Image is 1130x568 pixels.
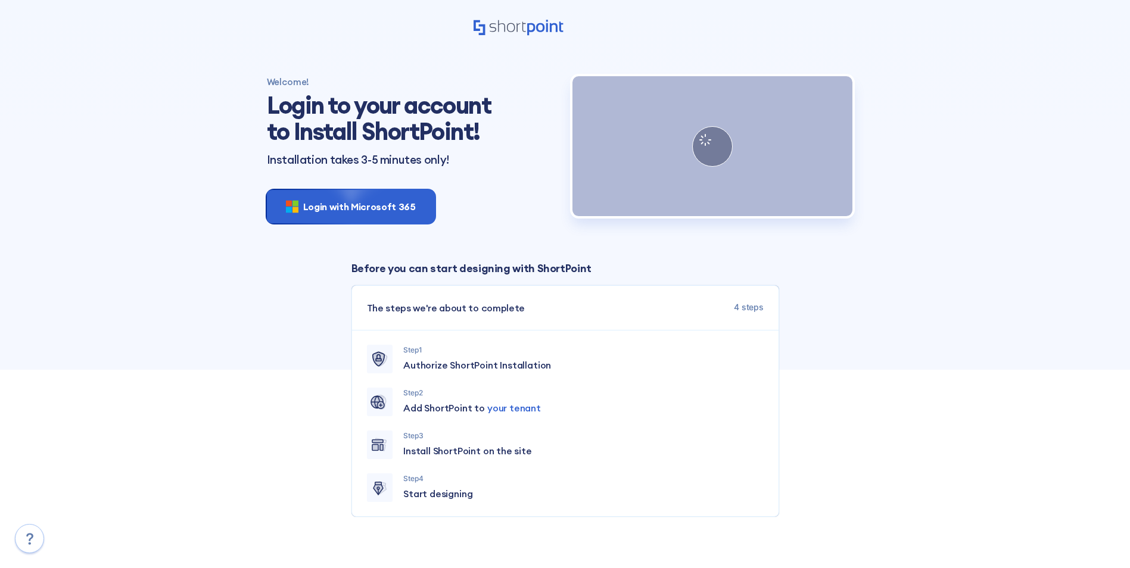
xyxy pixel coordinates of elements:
span: The steps we're about to complete [367,301,525,315]
h1: Login to your account to Install ShortPoint! [267,92,499,145]
span: your tenant [487,402,541,414]
span: 4 steps [734,301,763,315]
p: Installation takes 3-5 minutes only! [267,154,558,166]
p: Step 3 [403,430,763,441]
span: Install ShortPoint on the site [403,444,532,458]
h4: Welcome! [267,76,558,88]
p: Before you can start designing with ShortPoint [351,260,779,276]
button: Login with Microsoft 365 [267,190,435,223]
span: Add ShortPoint to [403,401,541,415]
span: Authorize ShortPoint Installation [403,358,551,372]
span: Login with Microsoft 365 [303,199,416,214]
span: Start designing [403,486,472,501]
p: Step 2 [403,388,763,398]
p: Step 4 [403,473,763,484]
p: Step 1 [403,345,763,355]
